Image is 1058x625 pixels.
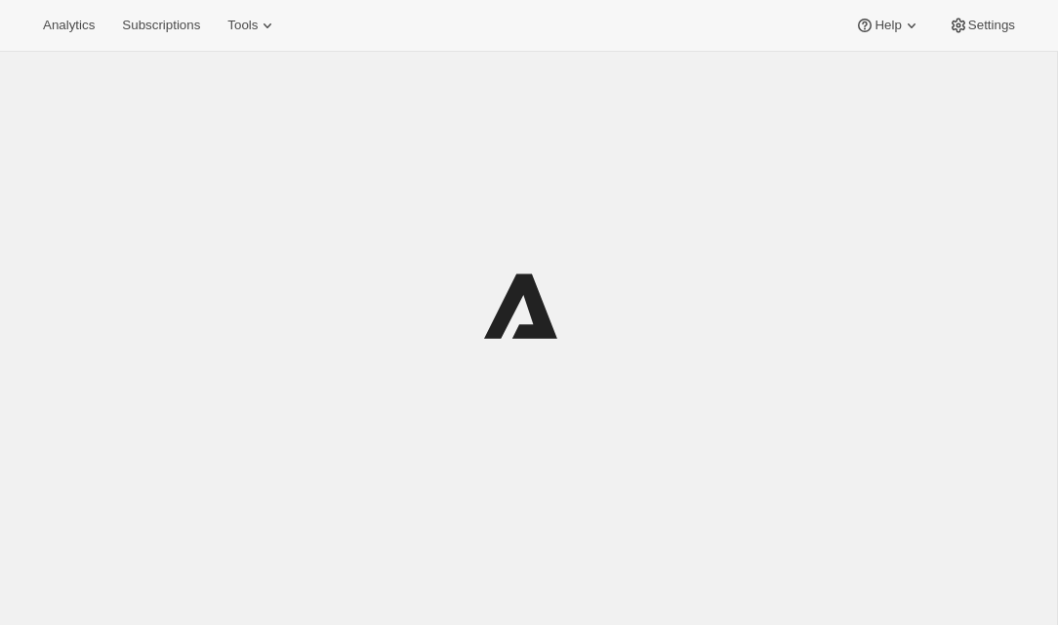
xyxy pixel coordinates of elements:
[110,12,212,39] button: Subscriptions
[43,18,95,33] span: Analytics
[227,18,258,33] span: Tools
[122,18,200,33] span: Subscriptions
[937,12,1027,39] button: Settings
[875,18,901,33] span: Help
[843,12,932,39] button: Help
[968,18,1015,33] span: Settings
[31,12,106,39] button: Analytics
[216,12,289,39] button: Tools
